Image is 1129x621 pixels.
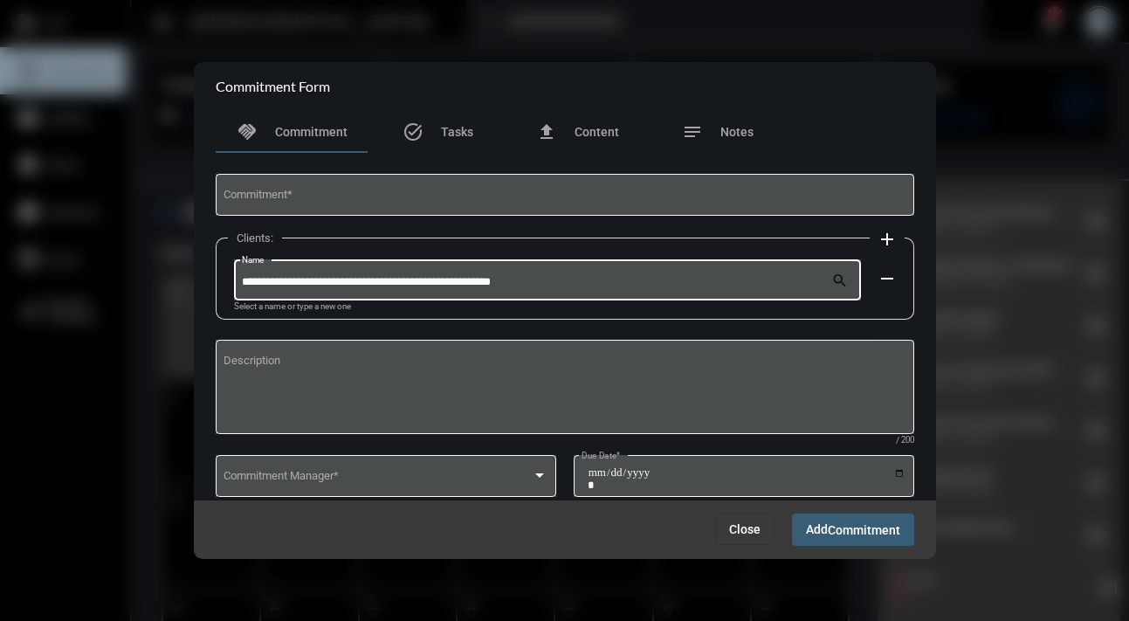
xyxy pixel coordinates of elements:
[536,121,557,142] mat-icon: file_upload
[228,231,282,245] label: Clients:
[575,125,619,139] span: Content
[275,125,348,139] span: Commitment
[896,436,914,445] mat-hint: / 200
[403,121,423,142] mat-icon: task_alt
[441,125,473,139] span: Tasks
[831,272,852,293] mat-icon: search
[877,268,898,289] mat-icon: remove
[828,523,900,537] span: Commitment
[682,121,703,142] mat-icon: notes
[216,78,330,94] h2: Commitment Form
[715,514,774,545] button: Close
[234,302,351,312] mat-hint: Select a name or type a new one
[792,514,914,546] button: AddCommitment
[806,522,900,536] span: Add
[729,522,761,536] span: Close
[720,125,754,139] span: Notes
[237,121,258,142] mat-icon: handshake
[877,229,898,250] mat-icon: add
